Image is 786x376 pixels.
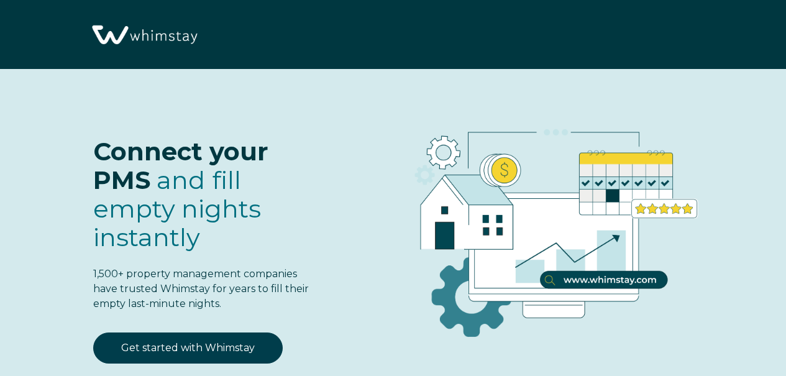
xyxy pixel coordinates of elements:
[350,94,749,355] img: RBO Ilustrations-03
[93,136,268,195] span: Connect your PMS
[93,332,283,364] a: Get started with Whimstay
[87,6,201,65] img: Whimstay Logo-02 1
[93,268,309,310] span: 1,500+ property management companies have trusted Whimstay for years to fill their empty last-min...
[93,165,261,252] span: fill empty nights instantly
[93,165,261,252] span: and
